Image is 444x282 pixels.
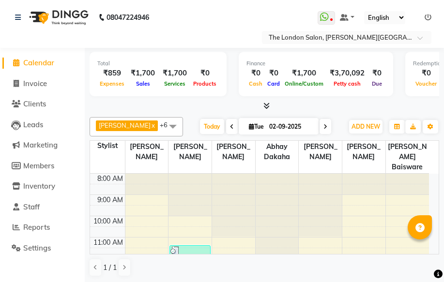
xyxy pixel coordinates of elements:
div: 11:00 AM [92,237,125,248]
a: Clients [2,99,82,110]
div: Total [97,59,219,68]
iframe: chat widget [403,243,434,272]
span: ADD NEW [352,123,380,130]
span: Reports [23,223,50,232]
span: [PERSON_NAME] [168,141,212,163]
a: Invoice [2,78,82,89]
a: Members [2,161,82,172]
div: ₹3,70,092 [326,68,368,79]
span: Marketing [23,140,58,149]
div: Stylist [90,141,125,151]
div: ₹0 [413,68,439,79]
span: Online/Custom [282,80,326,87]
span: [PERSON_NAME] [212,141,255,163]
span: Services [162,80,188,87]
a: Staff [2,202,82,213]
span: +6 [160,121,175,129]
span: Inventory [23,181,55,191]
span: [PERSON_NAME] [299,141,342,163]
span: Abhay dakaha [256,141,299,163]
span: Members [23,161,54,170]
input: 2025-09-02 [266,119,315,134]
span: [PERSON_NAME] [125,141,168,163]
span: Cash [246,80,265,87]
b: 08047224946 [107,4,149,31]
div: 8:00 AM [95,174,125,184]
span: Settings [23,243,51,252]
div: ₹1,700 [127,68,159,79]
span: Today [200,119,224,134]
span: Due [369,80,384,87]
div: ₹0 [191,68,219,79]
a: Leads [2,119,82,131]
span: Staff [23,202,40,211]
a: Settings [2,243,82,254]
span: Invoice [23,79,47,88]
a: x [151,121,155,129]
div: [PERSON_NAME], TK01, 11:25 AM-11:55 AM, Haircut + [PERSON_NAME] [170,246,210,255]
span: Card [265,80,282,87]
span: 1 / 1 [103,263,117,273]
div: 10:00 AM [92,216,125,226]
span: [PERSON_NAME] [99,121,151,129]
span: [PERSON_NAME] [342,141,385,163]
span: Tue [246,123,266,130]
div: ₹1,700 [282,68,326,79]
span: Petty cash [331,80,363,87]
a: Inventory [2,181,82,192]
span: Calendar [23,58,54,67]
div: ₹1,700 [159,68,191,79]
span: Voucher [413,80,439,87]
span: Products [191,80,219,87]
div: ₹859 [97,68,127,79]
div: 9:00 AM [95,195,125,205]
div: ₹0 [265,68,282,79]
span: Clients [23,99,46,108]
span: Leads [23,120,43,129]
a: Marketing [2,140,82,151]
a: Reports [2,222,82,233]
img: logo [25,4,91,31]
div: ₹0 [246,68,265,79]
button: ADD NEW [349,120,383,134]
a: Calendar [2,58,82,69]
span: Expenses [97,80,127,87]
span: Sales [134,80,153,87]
span: [PERSON_NAME] baisware [386,141,429,173]
div: ₹0 [368,68,385,79]
div: Finance [246,59,385,68]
